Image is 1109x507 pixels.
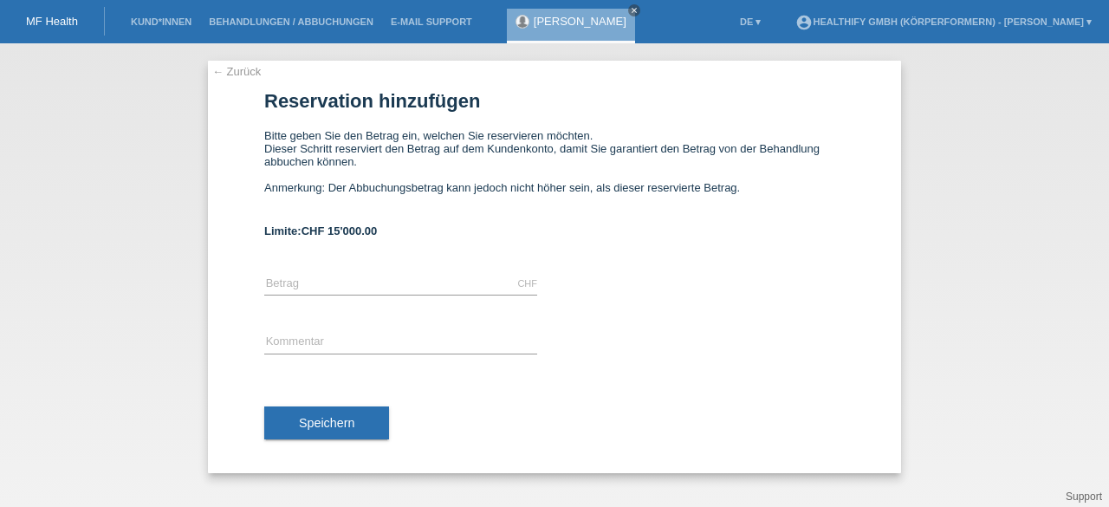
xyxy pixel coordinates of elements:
a: Support [1066,491,1102,503]
button: Speichern [264,406,389,439]
a: Behandlungen / Abbuchungen [200,16,382,27]
i: account_circle [795,14,813,31]
a: E-Mail Support [382,16,481,27]
div: Bitte geben Sie den Betrag ein, welchen Sie reservieren möchten. Dieser Schritt reserviert den Be... [264,129,845,207]
a: ← Zurück [212,65,261,78]
a: Kund*innen [122,16,200,27]
a: DE ▾ [731,16,769,27]
div: CHF [517,278,537,289]
h1: Reservation hinzufügen [264,90,845,112]
a: MF Health [26,15,78,28]
a: account_circleHealthify GmbH (Körperformern) - [PERSON_NAME] ▾ [787,16,1100,27]
a: [PERSON_NAME] [534,15,626,28]
a: close [628,4,640,16]
i: close [630,6,639,15]
span: CHF 15'000.00 [302,224,378,237]
b: Limite: [264,224,377,237]
span: Speichern [299,416,354,430]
